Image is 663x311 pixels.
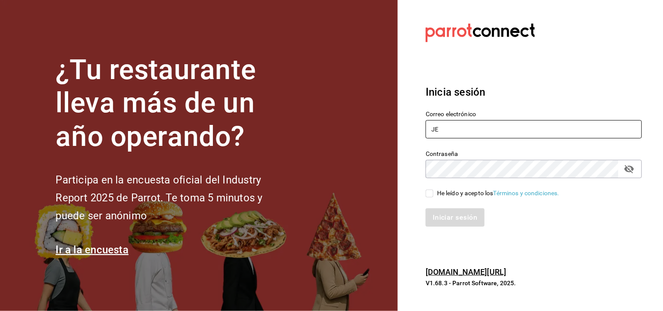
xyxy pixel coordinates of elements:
a: Términos y condiciones. [493,190,559,197]
p: V1.68.3 - Parrot Software, 2025. [426,279,642,287]
a: Ir a la encuesta [56,244,128,256]
input: Ingresa tu correo electrónico [426,120,642,138]
button: passwordField [622,162,637,176]
div: He leído y acepto los [437,189,559,198]
label: Correo electrónico [426,111,642,117]
h3: Inicia sesión [426,84,642,100]
h1: ¿Tu restaurante lleva más de un año operando? [56,53,292,154]
label: Contraseña [426,151,642,157]
a: [DOMAIN_NAME][URL] [426,267,506,276]
h2: Participa en la encuesta oficial del Industry Report 2025 de Parrot. Te toma 5 minutos y puede se... [56,171,292,225]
